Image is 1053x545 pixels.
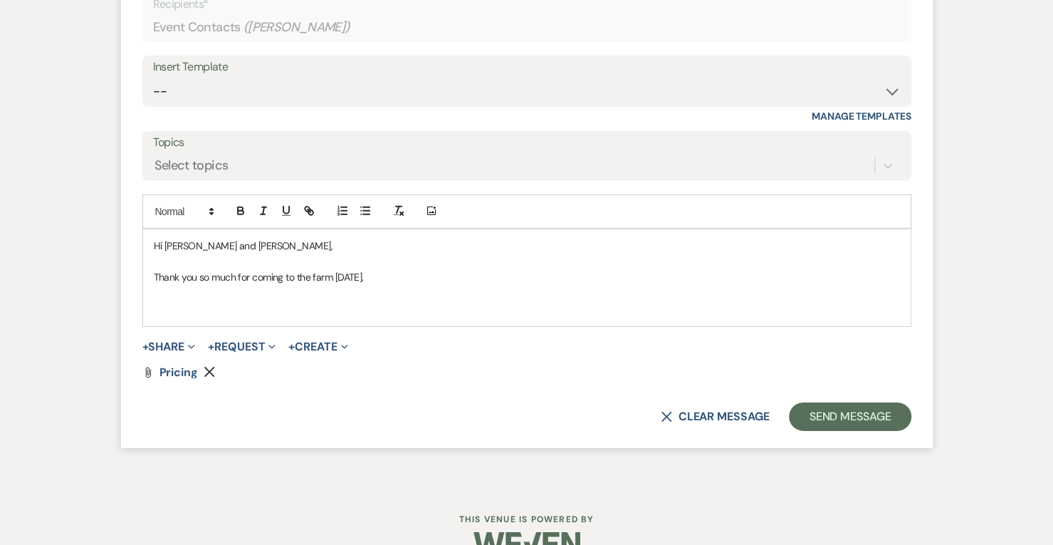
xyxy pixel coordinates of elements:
span: + [288,341,295,353]
span: Pricing [159,365,198,380]
span: + [208,341,214,353]
div: Event Contacts [153,14,901,41]
button: Share [142,341,196,353]
label: Topics [153,133,901,153]
button: Clear message [661,411,769,422]
button: Request [208,341,276,353]
span: + [142,341,149,353]
button: Send Message [789,403,911,431]
a: Pricing [159,367,198,378]
p: Hi [PERSON_NAME] and [PERSON_NAME], [154,238,900,254]
p: Thank you so much for coming to the farm [DATE]. [154,269,900,285]
button: Create [288,341,347,353]
span: ( [PERSON_NAME] ) [243,18,350,37]
div: Select topics [154,157,229,176]
a: Manage Templates [812,110,911,123]
div: Insert Template [153,57,901,78]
